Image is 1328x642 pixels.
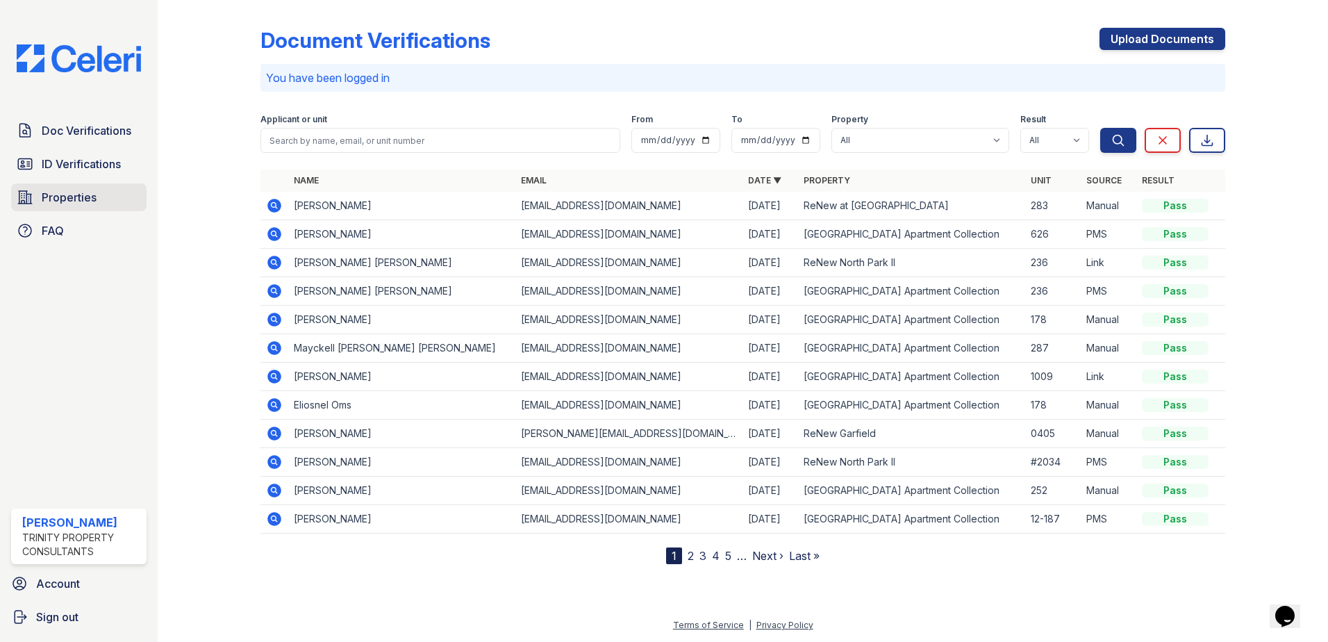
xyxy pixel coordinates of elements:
iframe: chat widget [1270,586,1314,628]
div: 1 [666,548,682,564]
td: 236 [1025,277,1081,306]
td: PMS [1081,220,1136,249]
td: [DATE] [742,306,798,334]
td: [PERSON_NAME] [288,448,515,477]
a: Sign out [6,603,152,631]
td: [DATE] [742,420,798,448]
td: 283 [1025,192,1081,220]
td: [DATE] [742,192,798,220]
td: [DATE] [742,477,798,505]
span: Sign out [36,609,78,625]
span: … [737,548,747,564]
td: [DATE] [742,249,798,277]
div: Pass [1142,256,1209,270]
td: Manual [1081,420,1136,448]
td: [GEOGRAPHIC_DATA] Apartment Collection [798,334,1025,363]
td: 287 [1025,334,1081,363]
div: Document Verifications [260,28,490,53]
span: Account [36,575,80,592]
td: Link [1081,363,1136,391]
a: Properties [11,183,147,211]
td: [GEOGRAPHIC_DATA] Apartment Collection [798,277,1025,306]
td: [EMAIL_ADDRESS][DOMAIN_NAME] [515,249,742,277]
td: [PERSON_NAME] [288,306,515,334]
td: [PERSON_NAME] [288,192,515,220]
a: Unit [1031,175,1052,186]
td: [EMAIL_ADDRESS][DOMAIN_NAME] [515,334,742,363]
td: [DATE] [742,505,798,534]
td: [EMAIL_ADDRESS][DOMAIN_NAME] [515,277,742,306]
label: From [631,114,653,125]
td: 252 [1025,477,1081,505]
td: [DATE] [742,334,798,363]
td: ReNew Garfield [798,420,1025,448]
td: 1009 [1025,363,1081,391]
td: [GEOGRAPHIC_DATA] Apartment Collection [798,363,1025,391]
a: 5 [725,549,731,563]
td: Mayckell [PERSON_NAME] [PERSON_NAME] [288,334,515,363]
label: To [731,114,742,125]
a: Property [804,175,850,186]
td: [EMAIL_ADDRESS][DOMAIN_NAME] [515,306,742,334]
td: [PERSON_NAME] [288,477,515,505]
td: Eliosnel Oms [288,391,515,420]
td: [EMAIL_ADDRESS][DOMAIN_NAME] [515,220,742,249]
td: ReNew North Park II [798,448,1025,477]
td: Manual [1081,391,1136,420]
td: [PERSON_NAME] [PERSON_NAME] [288,249,515,277]
label: Result [1020,114,1046,125]
div: Pass [1142,199,1209,213]
td: [EMAIL_ADDRESS][DOMAIN_NAME] [515,448,742,477]
td: [DATE] [742,391,798,420]
td: [PERSON_NAME] [288,363,515,391]
td: 12-187 [1025,505,1081,534]
label: Property [831,114,868,125]
p: You have been logged in [266,69,1220,86]
div: Pass [1142,227,1209,241]
td: [EMAIL_ADDRESS][DOMAIN_NAME] [515,505,742,534]
td: [EMAIL_ADDRESS][DOMAIN_NAME] [515,477,742,505]
a: 2 [688,549,694,563]
a: ID Verifications [11,150,147,178]
td: [PERSON_NAME] [288,220,515,249]
td: [PERSON_NAME] [PERSON_NAME] [288,277,515,306]
a: Name [294,175,319,186]
a: 4 [712,549,720,563]
td: 178 [1025,306,1081,334]
div: Pass [1142,484,1209,497]
td: [GEOGRAPHIC_DATA] Apartment Collection [798,220,1025,249]
span: Properties [42,189,97,206]
td: [EMAIL_ADDRESS][DOMAIN_NAME] [515,192,742,220]
td: Manual [1081,334,1136,363]
td: PMS [1081,448,1136,477]
td: [PERSON_NAME][EMAIL_ADDRESS][DOMAIN_NAME] [515,420,742,448]
div: Pass [1142,427,1209,441]
td: [DATE] [742,448,798,477]
td: [GEOGRAPHIC_DATA] Apartment Collection [798,477,1025,505]
img: CE_Logo_Blue-a8612792a0a2168367f1c8372b55b34899dd931a85d93a1a3d3e32e68fde9ad4.png [6,44,152,72]
td: [EMAIL_ADDRESS][DOMAIN_NAME] [515,363,742,391]
td: [GEOGRAPHIC_DATA] Apartment Collection [798,505,1025,534]
td: 0405 [1025,420,1081,448]
td: [PERSON_NAME] [288,505,515,534]
a: Upload Documents [1099,28,1225,50]
div: | [749,620,752,630]
td: 626 [1025,220,1081,249]
td: Manual [1081,192,1136,220]
input: Search by name, email, or unit number [260,128,620,153]
a: Source [1086,175,1122,186]
a: Date ▼ [748,175,781,186]
td: [GEOGRAPHIC_DATA] Apartment Collection [798,391,1025,420]
a: Doc Verifications [11,117,147,145]
td: 236 [1025,249,1081,277]
td: [PERSON_NAME] [288,420,515,448]
a: 3 [699,549,706,563]
a: Privacy Policy [756,620,813,630]
div: Trinity Property Consultants [22,531,141,559]
td: Manual [1081,477,1136,505]
span: Doc Verifications [42,122,131,139]
div: Pass [1142,512,1209,526]
label: Applicant or unit [260,114,327,125]
a: Result [1142,175,1175,186]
